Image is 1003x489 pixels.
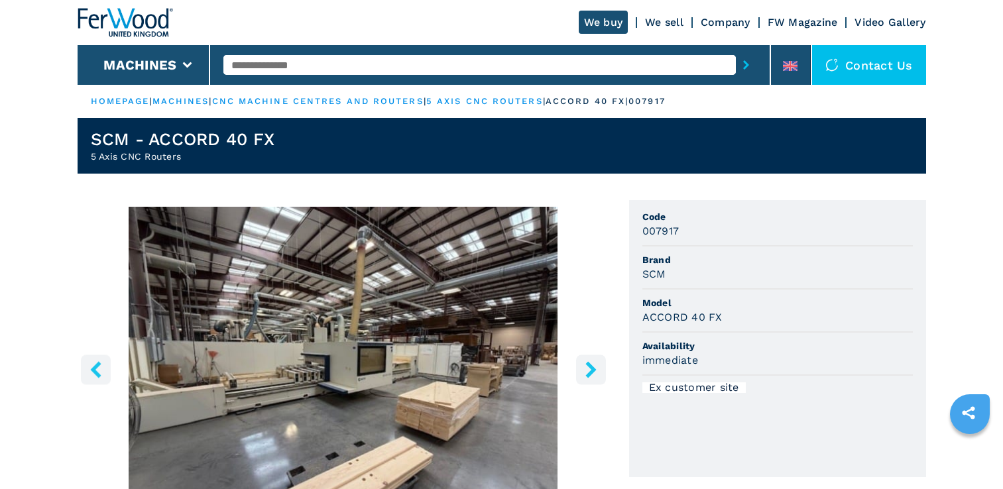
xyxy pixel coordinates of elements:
a: HOMEPAGE [91,96,150,106]
a: Video Gallery [855,16,925,28]
img: Ferwood [78,8,173,37]
button: submit-button [736,50,756,80]
a: machines [152,96,209,106]
span: | [209,96,211,106]
a: cnc machine centres and routers [212,96,424,106]
button: right-button [576,354,606,384]
a: We buy [579,11,628,34]
span: Availability [642,339,913,353]
button: Machines [103,57,176,73]
span: | [543,96,546,106]
a: sharethis [952,396,985,429]
img: Contact us [825,58,839,72]
a: We sell [645,16,683,28]
a: Company [701,16,750,28]
button: left-button [81,354,111,384]
p: accord 40 fx | [546,95,628,107]
h3: 007917 [642,223,679,239]
a: FW Magazine [768,16,838,28]
h3: SCM [642,266,666,282]
span: Brand [642,253,913,266]
span: | [149,96,152,106]
span: Model [642,296,913,309]
h3: immediate [642,353,698,368]
span: Code [642,210,913,223]
h1: SCM - ACCORD 40 FX [91,129,275,150]
h3: ACCORD 40 FX [642,309,723,325]
h2: 5 Axis CNC Routers [91,150,275,163]
div: Ex customer site [642,382,746,393]
div: Contact us [812,45,926,85]
a: 5 axis cnc routers [426,96,543,106]
p: 007917 [628,95,666,107]
span: | [424,96,426,106]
